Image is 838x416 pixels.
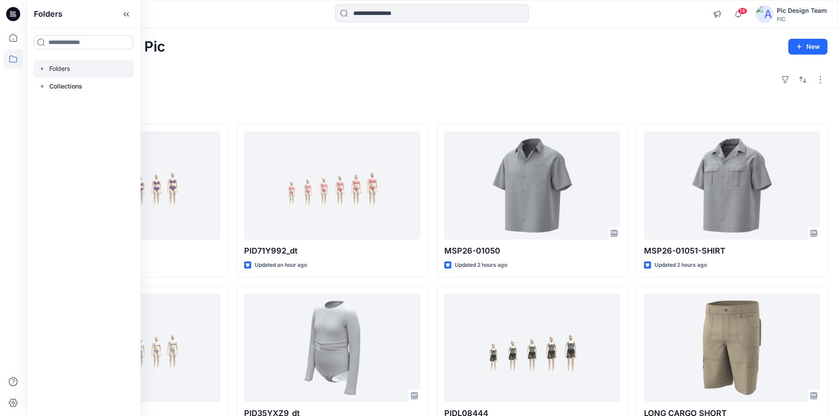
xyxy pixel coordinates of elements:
[655,261,707,270] p: Updated 2 hours ago
[777,5,827,16] div: Pic Design Team
[244,131,420,240] a: PID71Y992_dt
[788,39,827,55] button: New
[738,7,747,15] span: 14
[455,261,507,270] p: Updated 2 hours ago
[244,294,420,402] a: PID35YXZ9_dt
[644,245,820,257] p: MSP26-01051-SHIRT
[444,131,620,240] a: MSP26-01050
[644,131,820,240] a: MSP26-01051-SHIRT
[644,294,820,402] a: LONG CARGO SHORT
[444,294,620,402] a: PIDL08444
[777,16,827,22] div: PIC
[255,261,307,270] p: Updated an hour ago
[37,104,827,115] h4: Styles
[756,5,773,23] img: avatar
[444,245,620,257] p: MSP26-01050
[49,81,82,92] p: Collections
[244,245,420,257] p: PID71Y992_dt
